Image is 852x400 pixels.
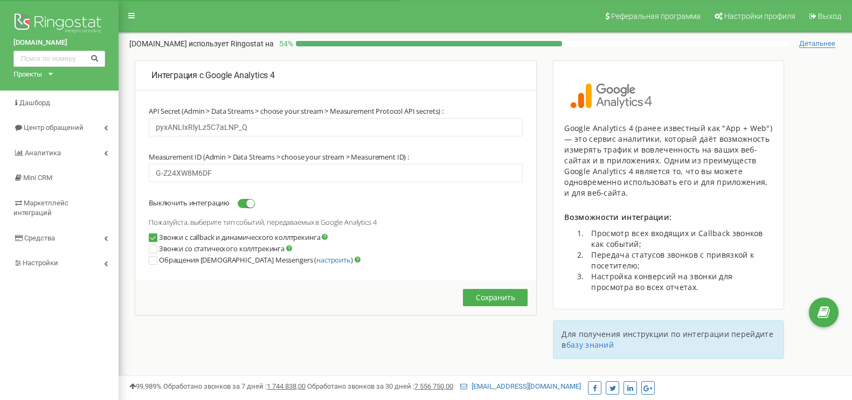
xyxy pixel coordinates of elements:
[13,70,42,80] div: Проекты
[25,149,61,157] span: Аналитика
[267,382,306,390] u: 1 744 838,00
[460,382,581,390] a: [EMAIL_ADDRESS][DOMAIN_NAME]
[562,329,775,350] p: Для получения инструкции по интеграции перейдите в
[149,218,523,226] p: Пожалуйста, выберите тип событий, передаваемых в Google Analytics 4
[24,123,84,132] span: Центр обращений
[564,123,773,198] div: Google Analytics 4 (ранее известный как "App + Web") — это сервис аналитики, который даёт возможн...
[163,382,306,390] span: Обработано звонков за 7 дней :
[159,233,328,242] label: Звонки с callback и динамического коллтрекинга
[564,82,662,109] img: image
[149,107,444,115] label: API Secret (Admin > Data Streams > choose your stream > Measurement Protocol API secrets) :
[463,289,528,306] button: Сохранить
[274,38,296,49] p: 54 %
[151,70,520,82] p: Интеграция с Google Analytics 4
[19,99,50,107] span: Дашборд
[189,39,274,48] span: использует Ringostat на
[129,38,274,49] p: [DOMAIN_NAME]
[566,340,614,350] a: базу знаний
[414,382,453,390] u: 7 556 750,00
[23,259,58,267] span: Настройки
[586,250,773,271] li: Передача статусов звонков с привязкой к посетителю;
[586,228,773,250] li: Просмотр всех входящих и Callback звонков как событий;
[13,199,68,217] span: Маркетплейс интеграций
[24,234,55,242] span: Средства
[586,271,773,293] li: Настройка конверсий на звонки для просмотра во всех отчетах.
[799,39,835,48] span: Детальнее
[611,12,701,20] span: Реферальная программа
[149,198,230,207] label: Выключить интеграцию
[13,11,105,38] img: Ringostat logo
[23,174,52,182] span: Mini CRM
[13,38,105,48] a: [DOMAIN_NAME]
[159,256,361,264] label: Обращения [DEMOGRAPHIC_DATA] Messengers ( )
[818,12,841,20] span: Выход
[159,244,292,253] label: Звонки со статического коллтрекинга
[149,164,523,182] input: G-ХХХХХХХХХХ
[564,212,773,223] p: Возможности интеграции:
[149,153,409,161] label: Measurement ID (Admin > Data Streams > choose your stream > Measurement ID) :
[129,382,162,390] span: 99,989%
[13,51,105,67] input: Поиск по номеру
[307,382,453,390] span: Обработано звонков за 30 дней :
[316,255,351,265] a: настроить
[724,12,795,20] span: Настройки профиля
